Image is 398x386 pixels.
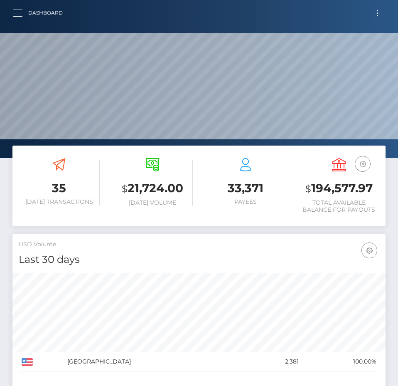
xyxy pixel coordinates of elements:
[19,198,100,205] h6: [DATE] Transactions
[28,4,63,22] a: Dashboard
[19,180,100,196] h3: 35
[205,198,286,205] h6: Payees
[22,358,33,366] img: US.png
[299,180,380,197] h3: 194,577.97
[250,352,302,371] td: 2,381
[112,199,193,206] h6: [DATE] Volume
[205,180,286,196] h3: 33,371
[112,180,193,197] h3: 21,724.00
[122,183,128,195] small: $
[299,199,380,213] h6: Total Available Balance for Payouts
[370,7,385,19] button: Toggle navigation
[19,240,379,249] h5: USD Volume
[19,252,379,267] h4: Last 30 days
[64,352,250,371] td: [GEOGRAPHIC_DATA]
[302,352,379,371] td: 100.00%
[305,183,311,195] small: $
